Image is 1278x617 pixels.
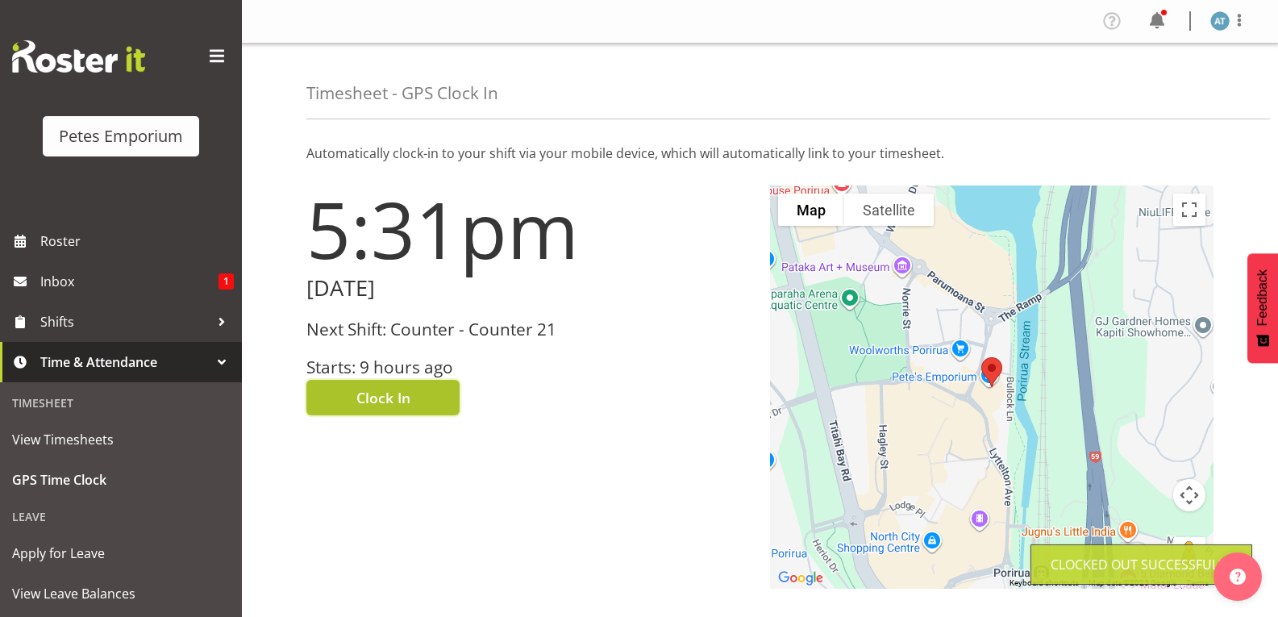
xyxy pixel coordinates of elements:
[1173,537,1205,569] button: Drag Pegman onto the map to open Street View
[306,380,460,415] button: Clock In
[774,568,827,589] img: Google
[40,229,234,253] span: Roster
[306,358,751,377] h3: Starts: 9 hours ago
[306,84,498,102] h4: Timesheet - GPS Clock In
[306,320,751,339] h3: Next Shift: Counter - Counter 21
[356,387,410,408] span: Clock In
[1247,253,1278,363] button: Feedback - Show survey
[4,573,238,614] a: View Leave Balances
[4,386,238,419] div: Timesheet
[219,273,234,290] span: 1
[1255,269,1270,326] span: Feedback
[306,276,751,301] h2: [DATE]
[306,186,751,273] h1: 5:31pm
[4,500,238,533] div: Leave
[40,269,219,294] span: Inbox
[306,144,1213,163] p: Automatically clock-in to your shift via your mobile device, which will automatically link to you...
[12,40,145,73] img: Rosterit website logo
[4,533,238,573] a: Apply for Leave
[12,468,230,492] span: GPS Time Clock
[1173,194,1205,226] button: Toggle fullscreen view
[774,568,827,589] a: Open this area in Google Maps (opens a new window)
[1173,479,1205,511] button: Map camera controls
[4,419,238,460] a: View Timesheets
[1051,555,1232,574] div: Clocked out Successfully
[1210,11,1230,31] img: alex-micheal-taniwha5364.jpg
[1009,577,1079,589] button: Keyboard shortcuts
[12,582,230,606] span: View Leave Balances
[4,460,238,500] a: GPS Time Clock
[1230,569,1246,585] img: help-xxl-2.png
[12,427,230,452] span: View Timesheets
[59,124,183,148] div: Petes Emporium
[844,194,934,226] button: Show satellite imagery
[12,541,230,565] span: Apply for Leave
[40,350,210,374] span: Time & Attendance
[40,310,210,334] span: Shifts
[778,194,844,226] button: Show street map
